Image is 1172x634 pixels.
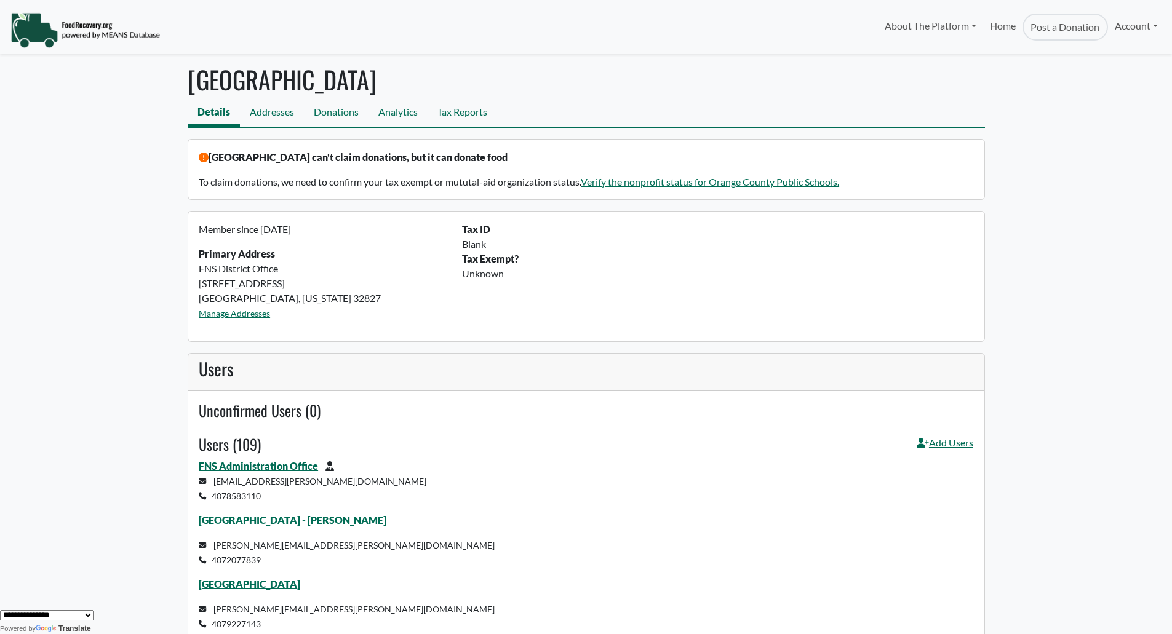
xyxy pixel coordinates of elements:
[462,223,490,235] b: Tax ID
[10,12,160,49] img: NavigationLogo_FoodRecovery-91c16205cd0af1ed486a0f1a7774a6544ea792ac00100771e7dd3ec7c0e58e41.png
[199,578,300,590] a: [GEOGRAPHIC_DATA]
[240,100,304,127] a: Addresses
[199,175,973,189] p: To claim donations, we need to confirm your tax exempt or mututal-aid organization status.
[199,402,973,419] h4: Unconfirmed Users (0)
[188,100,240,127] a: Details
[199,435,261,453] h4: Users (109)
[199,248,275,260] strong: Primary Address
[199,514,386,526] a: [GEOGRAPHIC_DATA] - [PERSON_NAME]
[199,359,973,379] h3: Users
[199,222,447,237] p: Member since [DATE]
[36,625,58,633] img: Google Translate
[983,14,1023,41] a: Home
[455,237,981,252] div: Blank
[917,435,973,459] a: Add Users
[1023,14,1107,41] a: Post a Donation
[877,14,983,38] a: About The Platform
[462,253,519,264] b: Tax Exempt?
[199,604,495,629] small: [PERSON_NAME][EMAIL_ADDRESS][PERSON_NAME][DOMAIN_NAME] 4079227143
[199,150,973,165] p: [GEOGRAPHIC_DATA] can't claim donations, but it can donate food
[428,100,497,127] a: Tax Reports
[1108,14,1165,38] a: Account
[36,624,91,633] a: Translate
[455,266,981,281] div: Unknown
[199,476,426,501] small: [EMAIL_ADDRESS][PERSON_NAME][DOMAIN_NAME] 4078583110
[199,540,495,565] small: [PERSON_NAME][EMAIL_ADDRESS][PERSON_NAME][DOMAIN_NAME] 4072077839
[199,460,318,472] a: FNS Administration Office
[304,100,369,127] a: Donations
[199,308,270,319] a: Manage Addresses
[581,176,839,188] a: Verify the nonprofit status for Orange County Public Schools.
[369,100,428,127] a: Analytics
[188,65,985,94] h1: [GEOGRAPHIC_DATA]
[191,222,455,330] div: FNS District Office [STREET_ADDRESS] [GEOGRAPHIC_DATA], [US_STATE] 32827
